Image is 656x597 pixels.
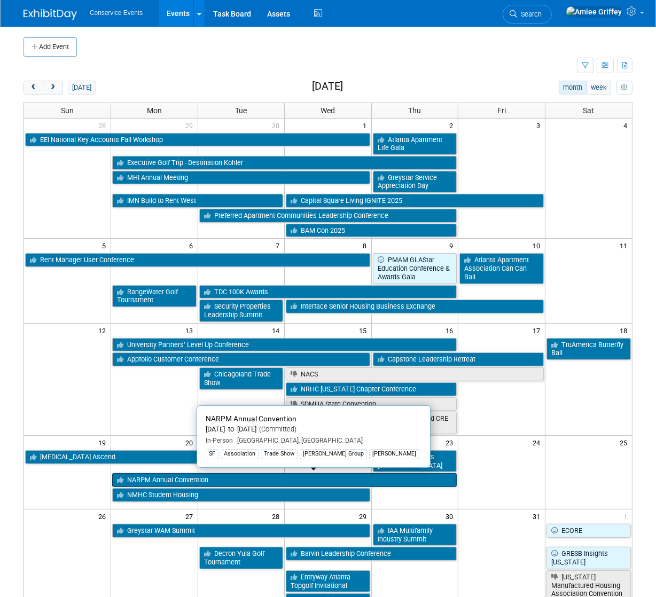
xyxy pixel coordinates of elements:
[622,119,632,132] span: 4
[619,239,632,252] span: 11
[97,324,111,337] span: 12
[373,253,457,284] a: PMAM GLAStar Education Conference & Awards Gala
[546,547,631,569] a: GRESB Insights [US_STATE]
[271,509,284,523] span: 28
[583,106,594,115] span: Sat
[546,524,631,538] a: ECORE
[271,324,284,337] span: 14
[199,285,457,299] a: TDC 100K Awards
[535,119,545,132] span: 3
[448,239,458,252] span: 9
[373,171,457,193] a: Greystar Service Appreciation Day
[546,338,631,360] a: TruAmerica Butterfly Ball
[199,300,284,321] a: Security Properties Leadership Summit
[233,437,363,444] span: [GEOGRAPHIC_DATA], [GEOGRAPHIC_DATA]
[444,324,458,337] span: 16
[147,106,162,115] span: Mon
[24,37,77,57] button: Add Event
[448,119,458,132] span: 2
[358,324,371,337] span: 15
[286,367,544,381] a: NACS
[369,449,419,459] div: [PERSON_NAME]
[206,449,218,459] div: SF
[199,367,284,389] a: Chicagoland Trade Show
[61,106,74,115] span: Sun
[112,156,457,170] a: Executive Golf Trip - Destination Kohler
[68,81,96,95] button: [DATE]
[566,6,622,18] img: Amiee Griffey
[517,10,542,18] span: Search
[256,425,296,433] span: (Committed)
[362,119,371,132] span: 1
[25,133,370,147] a: EEI National Key Accounts Fall Workshop
[286,547,457,561] a: Barvin Leadership Conference
[199,547,284,569] a: Decron Yula Golf Tournament
[184,436,198,449] span: 20
[321,106,335,115] span: Wed
[206,425,421,434] div: [DATE] to [DATE]
[24,81,43,95] button: prev
[497,106,506,115] span: Fri
[532,324,545,337] span: 17
[362,239,371,252] span: 8
[235,106,247,115] span: Tue
[286,300,544,313] a: Interface Senior Housing Business Exchange
[90,9,143,17] span: Conservice Events
[312,81,343,92] h2: [DATE]
[559,81,587,95] button: month
[97,119,111,132] span: 28
[622,509,632,523] span: 1
[532,239,545,252] span: 10
[206,437,233,444] span: In-Person
[206,414,296,423] span: NARPM Annual Convention
[286,382,457,396] a: NRHC [US_STATE] Chapter Conference
[184,119,198,132] span: 29
[503,5,552,23] a: Search
[621,84,628,91] i: Personalize Calendar
[616,81,632,95] button: myCustomButton
[112,285,197,307] a: RangeWater Golf Tournament
[619,436,632,449] span: 25
[188,239,198,252] span: 6
[532,436,545,449] span: 24
[112,194,283,208] a: IMN Build to Rent West
[97,436,111,449] span: 19
[286,570,370,592] a: Entryway Atlanta Topgolf Invitational
[286,224,457,238] a: BAM Con 2025
[261,449,298,459] div: Trade Show
[101,239,111,252] span: 5
[112,524,370,538] a: Greystar WAM Summit
[112,488,370,502] a: NMHC Student Housing
[184,324,198,337] span: 13
[112,352,370,366] a: Appfolio Customer Conference
[459,253,544,284] a: Atlanta Apartment Association Can Can Ball
[275,239,284,252] span: 7
[184,509,198,523] span: 27
[286,397,457,411] a: SDMHA State Convention
[373,133,457,155] a: Atlanta Apartment Life Gala
[358,509,371,523] span: 29
[619,324,632,337] span: 18
[112,338,457,352] a: University Partners’ Level Up Conference
[199,209,457,223] a: Preferred Apartment Communities Leadership Conference
[373,524,457,546] a: IAA Multifamily Industry Summit
[286,194,544,208] a: Capital Square Living IGNITE 2025
[97,509,111,523] span: 26
[25,253,370,267] a: Rent Manager User Conference
[444,509,458,523] span: 30
[271,119,284,132] span: 30
[409,106,421,115] span: Thu
[444,436,458,449] span: 23
[112,171,370,185] a: MHI Annual Meeting
[300,449,367,459] div: [PERSON_NAME] Group
[373,352,544,366] a: Capstone Leadership Retreat
[43,81,63,95] button: next
[532,509,545,523] span: 31
[112,473,457,487] a: NARPM Annual Convention
[587,81,611,95] button: week
[25,450,370,464] a: [MEDICAL_DATA] Ascend
[221,449,259,459] div: Association
[24,9,77,20] img: ExhibitDay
